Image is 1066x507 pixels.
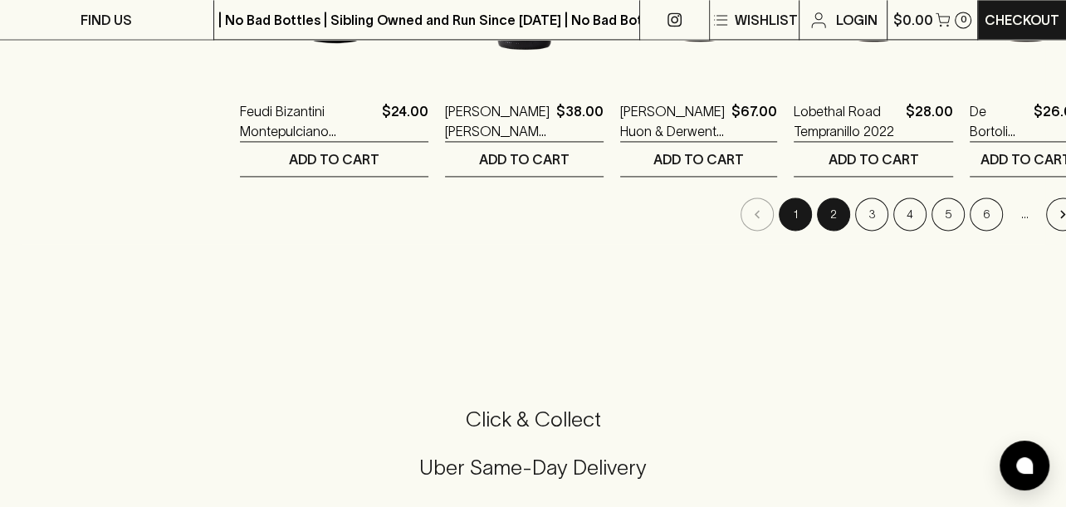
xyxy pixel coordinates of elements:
[556,101,604,141] p: $38.00
[620,142,777,176] button: ADD TO CART
[653,149,744,169] p: ADD TO CART
[20,406,1046,433] h5: Click & Collect
[829,149,919,169] p: ADD TO CART
[445,101,550,141] a: [PERSON_NAME] [PERSON_NAME] 2021
[1008,197,1041,231] div: …
[81,10,132,30] p: FIND US
[817,197,850,231] button: Go to page 2
[20,454,1046,481] h5: Uber Same-Day Delivery
[794,101,899,141] a: Lobethal Road Tempranillo 2022
[240,101,375,141] a: Feudi Bizantini Montepulciano d’Abruzzo [GEOGRAPHIC_DATA][PERSON_NAME] 2022
[892,10,932,30] p: $0.00
[970,101,1027,141] a: De Bortoli Chill No Chill Pinot Noir Syrah 2023
[620,101,725,141] a: [PERSON_NAME] Huon & Derwent Pinot Noir 2023
[855,197,888,231] button: Go to page 3
[240,142,428,176] button: ADD TO CART
[445,142,604,176] button: ADD TO CART
[906,101,953,141] p: $28.00
[970,197,1003,231] button: Go to page 6
[794,142,953,176] button: ADD TO CART
[731,101,777,141] p: $67.00
[985,10,1059,30] p: Checkout
[382,101,428,141] p: $24.00
[779,197,812,231] button: page 1
[932,197,965,231] button: Go to page 5
[1016,457,1033,474] img: bubble-icon
[835,10,877,30] p: Login
[289,149,379,169] p: ADD TO CART
[734,10,797,30] p: Wishlist
[960,15,966,24] p: 0
[893,197,927,231] button: Go to page 4
[479,149,570,169] p: ADD TO CART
